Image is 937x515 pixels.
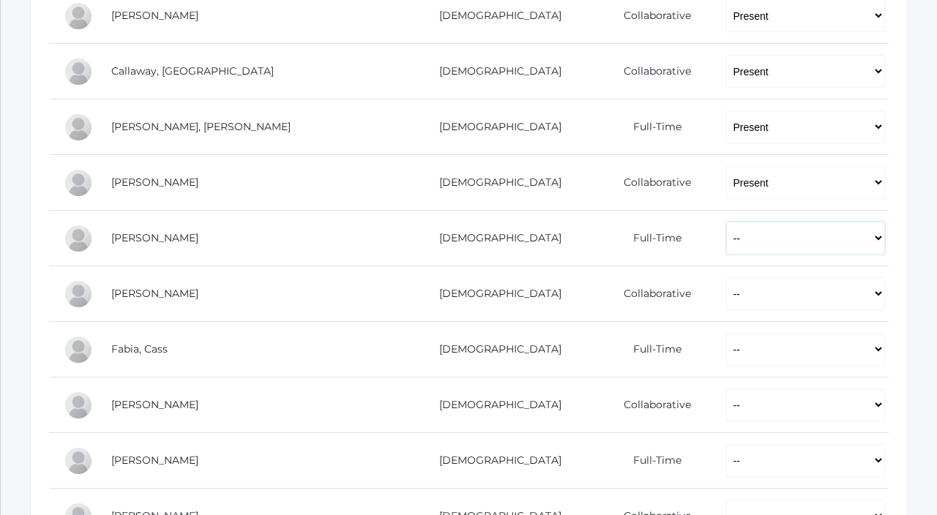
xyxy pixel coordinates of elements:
[64,1,93,31] div: Lee Blasman
[64,113,93,142] div: Luna Cardenas
[397,44,592,99] td: [DEMOGRAPHIC_DATA]
[397,322,592,377] td: [DEMOGRAPHIC_DATA]
[64,279,93,309] div: Nathan Dishchekenian
[592,433,711,489] td: Full-Time
[64,446,93,475] div: Gabriella Gianna Guerra
[64,224,93,253] div: Olivia Dainko
[397,155,592,211] td: [DEMOGRAPHIC_DATA]
[397,433,592,489] td: [DEMOGRAPHIC_DATA]
[592,99,711,155] td: Full-Time
[111,64,274,78] a: Callaway, [GEOGRAPHIC_DATA]
[111,9,198,22] a: [PERSON_NAME]
[111,454,198,467] a: [PERSON_NAME]
[111,231,198,244] a: [PERSON_NAME]
[397,377,592,433] td: [DEMOGRAPHIC_DATA]
[111,398,198,411] a: [PERSON_NAME]
[592,44,711,99] td: Collaborative
[64,168,93,198] div: Teddy Dahlstrom
[397,211,592,266] td: [DEMOGRAPHIC_DATA]
[64,57,93,86] div: Kiel Callaway
[111,176,198,189] a: [PERSON_NAME]
[592,155,711,211] td: Collaborative
[111,120,291,133] a: [PERSON_NAME], [PERSON_NAME]
[592,211,711,266] td: Full-Time
[592,322,711,377] td: Full-Time
[111,342,168,356] a: Fabia, Cass
[592,377,711,433] td: Collaborative
[64,335,93,364] div: Cass Fabia
[592,266,711,322] td: Collaborative
[397,99,592,155] td: [DEMOGRAPHIC_DATA]
[64,391,93,420] div: Isaac Gregorchuk
[111,287,198,300] a: [PERSON_NAME]
[397,266,592,322] td: [DEMOGRAPHIC_DATA]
